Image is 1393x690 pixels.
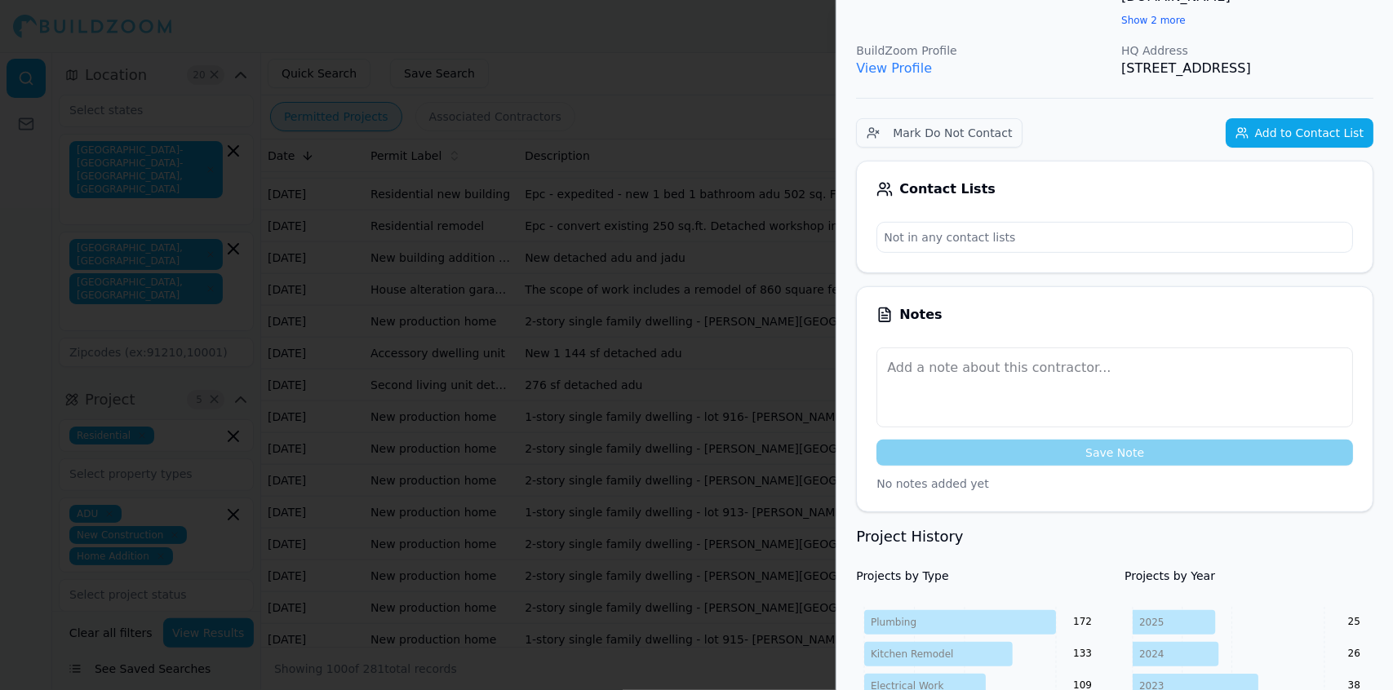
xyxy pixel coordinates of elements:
[1121,42,1373,59] p: HQ Address
[1348,648,1360,660] text: 26
[1139,648,1165,660] tspan: 2024
[856,60,932,76] a: View Profile
[1073,648,1092,659] text: 133
[1125,568,1373,584] h4: Projects by Year
[856,42,1108,59] p: BuildZoom Profile
[856,568,1105,584] h4: Projects by Type
[871,648,953,660] tspan: Kitchen Remodel
[1348,617,1360,628] text: 25
[871,617,916,628] tspan: Plumbing
[876,307,1353,323] div: Notes
[1226,118,1373,148] button: Add to Contact List
[877,223,1352,252] p: Not in any contact lists
[856,525,1373,548] h3: Project History
[856,118,1023,148] button: Mark Do Not Contact
[876,181,1353,197] div: Contact Lists
[1121,14,1186,27] button: Show 2 more
[1121,59,1373,78] p: [STREET_ADDRESS]
[1073,617,1092,628] text: 172
[1139,617,1165,628] tspan: 2025
[876,475,1353,492] p: No notes added yet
